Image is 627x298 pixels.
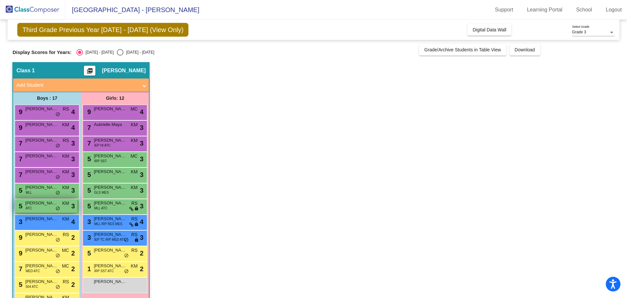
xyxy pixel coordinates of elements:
span: do_not_disturb_alt [124,237,129,243]
span: IRP SST ATC [94,269,114,273]
span: KM [131,184,137,191]
a: School [571,5,597,15]
span: 3 [140,233,143,242]
span: 3 [71,154,75,164]
span: [PERSON_NAME] [25,153,58,159]
mat-panel-title: Add Student [16,81,138,89]
span: 4 [71,107,75,117]
span: 9 [17,234,22,241]
span: lock [134,222,139,227]
span: 4 [140,107,143,117]
span: 5 [86,155,91,163]
span: 5 [17,202,22,210]
button: Digital Data Wall [467,24,511,36]
span: do_not_disturb_alt [56,285,60,290]
span: 5 [17,281,22,288]
span: 5 [86,202,91,210]
span: 2 [71,248,75,258]
span: 5 [86,250,91,257]
span: 3 [140,201,143,211]
span: [PERSON_NAME] [25,278,58,285]
span: 3 [71,138,75,148]
span: 7 [17,155,22,163]
span: 3 [140,138,143,148]
a: Support [490,5,519,15]
span: [PERSON_NAME] [94,247,126,254]
span: IRP SST [94,159,107,164]
span: KM [62,200,69,207]
span: do_not_disturb_alt [56,112,60,117]
span: 9 [86,108,91,115]
span: MED ATC [25,269,40,273]
span: Aubrielle Maya [94,121,126,128]
span: 7 [17,171,22,178]
span: IEP TC IRP MED ATC [94,237,126,242]
span: MLL IRP RES MES [94,221,122,226]
span: [PERSON_NAME] [25,137,58,144]
span: MC [62,263,69,270]
span: KM [62,216,69,222]
span: MC [131,153,138,160]
span: 3 [86,234,91,241]
span: Display Scores for Years: [12,49,72,55]
span: 3 [140,185,143,195]
span: do_not_disturb_alt [56,143,60,149]
span: [PERSON_NAME] [94,200,126,206]
span: do_not_disturb_alt [124,269,129,274]
span: 3 [86,218,91,225]
span: RS [131,231,137,238]
span: 4 [140,217,143,227]
span: 2 [140,248,143,258]
span: 9 [17,108,22,115]
span: 1 [86,265,91,272]
div: Girls: 12 [81,92,149,105]
span: RS [63,106,69,113]
span: [PERSON_NAME] [25,216,58,222]
span: [PERSON_NAME] [25,247,58,254]
span: Digital Data Wall [473,27,506,32]
span: Grade 3 [572,30,586,34]
span: 4 [71,123,75,132]
span: 2 [140,264,143,274]
span: RS [63,278,69,285]
mat-icon: picture_as_pdf [86,68,94,77]
span: MLL [25,190,32,195]
span: [PERSON_NAME] [94,231,126,238]
span: [PERSON_NAME] [25,200,58,206]
span: 5 [86,187,91,194]
span: 2 [71,264,75,274]
span: do_not_disturb_alt [56,269,60,274]
span: KM [62,168,69,175]
span: 3 [71,185,75,195]
span: [PERSON_NAME] [94,216,126,222]
span: RS [131,216,137,222]
mat-radio-group: Select an option [76,49,154,56]
span: 7 [17,140,22,147]
span: 3 [140,154,143,164]
span: 2 [71,280,75,289]
span: RS [63,231,69,238]
button: Download [509,44,540,56]
span: KM [131,168,137,175]
span: 2 [71,233,75,242]
span: ATC [25,206,32,211]
span: 7 [17,265,22,272]
a: Logout [601,5,627,15]
span: do_not_disturb_alt [56,175,60,180]
span: 504 ATC [25,284,38,289]
span: do_not_disturb_alt [124,253,129,258]
span: [PERSON_NAME] [94,106,126,112]
span: KM [62,153,69,160]
a: Learning Portal [522,5,568,15]
span: GLS MES [94,190,108,195]
span: 9 [17,124,22,131]
span: MC [62,247,69,254]
div: [DATE] - [DATE] [123,49,154,55]
span: lock [134,206,139,211]
span: IEP HI ATC [94,143,110,148]
span: RS [131,247,137,254]
span: KM [131,121,137,128]
span: 3 [71,170,75,180]
mat-expansion-panel-header: Add Student [13,79,149,92]
span: MC [131,106,138,113]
